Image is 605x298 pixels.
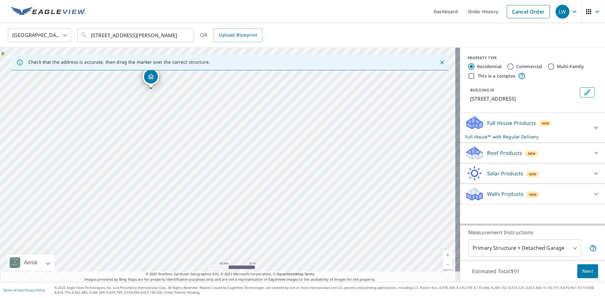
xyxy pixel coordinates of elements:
[146,272,315,277] span: © 2025 TomTom, Earthstar Geographics SIO, © 2025 Microsoft Corporation, ©
[577,264,598,278] button: Next
[465,166,600,181] div: Solar ProductsNew
[304,272,315,276] a: Terms
[214,28,262,42] a: Upload Blueprint
[3,288,45,292] p: |
[470,87,494,93] p: BUILDING ID
[582,267,593,275] span: Next
[8,26,71,44] div: [GEOGRAPHIC_DATA]
[529,172,537,177] span: New
[487,149,522,157] p: Roof Products
[465,115,600,140] div: Full House ProductsNewFull House™ with Regular Delivery
[438,58,446,67] button: Close
[487,170,523,177] p: Solar Products
[28,59,210,65] p: Check that the address is accurate, then drag the marker over the correct structure.
[528,151,536,156] span: New
[443,250,452,260] a: Current Level 19, Zoom In
[3,288,23,292] a: Terms of Use
[507,5,550,18] a: Cancel Order
[200,28,262,42] div: OR
[219,31,257,39] span: Upload Blueprint
[465,133,589,140] p: Full House™ with Regular Delivery
[468,55,597,61] div: PROPERTY TYPE
[542,121,550,126] span: New
[465,186,600,202] div: Walls ProductsNew
[487,119,536,127] p: Full House Products
[487,190,523,198] p: Walls Products
[556,5,569,19] div: LW
[25,288,45,292] a: Privacy Policy
[11,7,86,16] img: EV Logo
[55,285,602,295] p: © 2025 Eagle View Technologies, Inc. and Pictometry International Corp. All Rights Reserved. Repo...
[580,87,595,97] button: Edit building 1
[557,63,584,70] label: Multi-Family
[478,73,516,79] label: This is a complex
[467,264,525,278] p: Estimated Total: $91
[468,229,597,236] p: Measurement Instructions
[589,244,597,252] span: Your report will include the primary structure and a detached garage if one exists.
[516,63,542,70] label: Commercial
[277,272,303,276] a: OpenStreetMap
[465,145,600,161] div: Roof ProductsNew
[443,260,452,269] a: Current Level 19, Zoom Out
[91,26,181,44] input: Search by address or latitude-longitude
[529,192,537,197] span: New
[477,63,502,70] label: Residential
[8,255,55,271] div: Aerial
[143,68,159,88] div: Dropped pin, building 1, Residential property, 1341 S Sierra Dr Wichita, KS 67209
[470,95,577,102] p: [STREET_ADDRESS]
[22,255,39,271] div: Aerial
[468,239,581,257] div: Primary Structure + Detached Garage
